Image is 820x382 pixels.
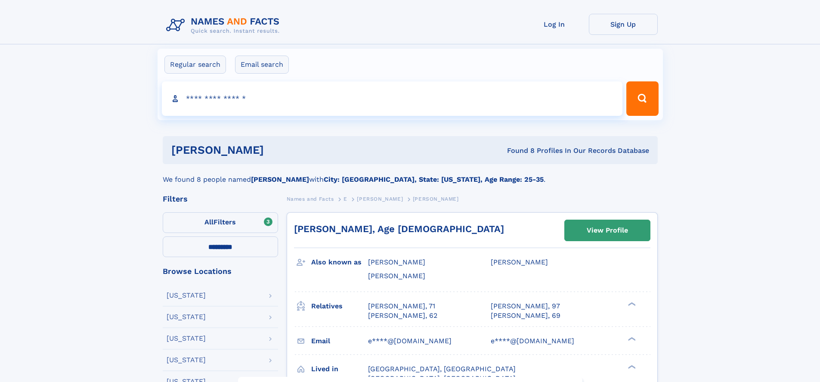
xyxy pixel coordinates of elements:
a: [PERSON_NAME], 97 [491,301,560,311]
span: [PERSON_NAME] [357,196,403,202]
div: ❯ [626,364,636,370]
label: Email search [235,56,289,74]
span: [PERSON_NAME] [491,258,548,266]
div: Browse Locations [163,267,278,275]
a: [PERSON_NAME], 71 [368,301,435,311]
div: ❯ [626,301,636,307]
span: [PERSON_NAME] [413,196,459,202]
img: Logo Names and Facts [163,14,287,37]
a: E [343,193,347,204]
div: Filters [163,195,278,203]
label: Regular search [164,56,226,74]
div: [US_STATE] [167,357,206,363]
a: View Profile [565,220,650,241]
a: [PERSON_NAME], 62 [368,311,437,320]
button: Search Button [626,81,658,116]
div: [US_STATE] [167,314,206,320]
a: Names and Facts [287,193,334,204]
div: Found 8 Profiles In Our Records Database [385,146,649,155]
h3: Lived in [311,362,368,376]
a: Log In [520,14,589,35]
a: [PERSON_NAME], Age [DEMOGRAPHIC_DATA] [294,224,504,234]
a: [PERSON_NAME], 69 [491,311,560,320]
span: All [204,218,214,226]
div: [US_STATE] [167,335,206,342]
input: search input [162,81,623,116]
div: View Profile [587,221,628,240]
div: We found 8 people named with . [163,164,658,185]
div: [US_STATE] [167,292,206,299]
h3: Also known as [311,255,368,270]
h1: [PERSON_NAME] [171,145,386,155]
a: [PERSON_NAME] [357,193,403,204]
b: City: [GEOGRAPHIC_DATA], State: [US_STATE], Age Range: 25-35 [324,175,544,183]
span: [PERSON_NAME] [368,272,425,280]
h3: Email [311,334,368,348]
span: [GEOGRAPHIC_DATA], [GEOGRAPHIC_DATA] [368,365,516,373]
b: [PERSON_NAME] [251,175,309,183]
div: ❯ [626,336,636,342]
span: E [343,196,347,202]
label: Filters [163,212,278,233]
a: Sign Up [589,14,658,35]
h3: Relatives [311,299,368,314]
span: [PERSON_NAME] [368,258,425,266]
